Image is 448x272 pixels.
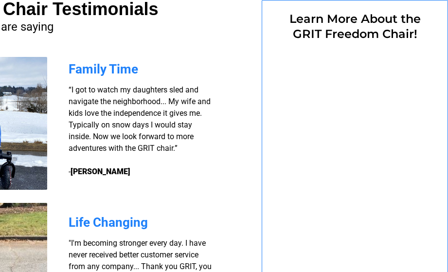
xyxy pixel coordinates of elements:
strong: [PERSON_NAME] [71,167,130,176]
span: Life Changing [69,215,148,230]
span: “I got to watch my daughters sled and navigate the neighborhood... My wife and kids love the inde... [69,85,211,176]
span: Family Time [69,62,138,76]
span: Learn More About the GRIT Freedom Chair! [289,12,421,41]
